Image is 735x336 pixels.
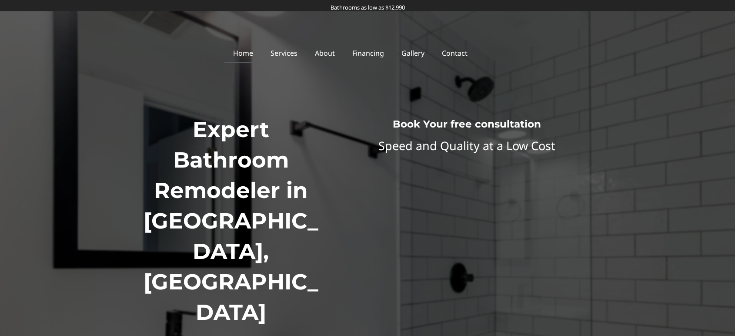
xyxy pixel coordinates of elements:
[306,43,344,63] a: About
[262,43,306,63] a: Services
[336,118,598,131] h3: Book Your free consultation
[393,43,433,63] a: Gallery
[344,43,393,63] a: Financing
[137,114,325,328] h1: Expert Bathroom Remodeler in [GEOGRAPHIC_DATA], [GEOGRAPHIC_DATA]
[324,122,610,188] iframe: Website Form
[378,138,555,154] span: Speed and Quality at a Low Cost
[433,43,476,63] a: Contact
[224,43,262,63] a: Home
